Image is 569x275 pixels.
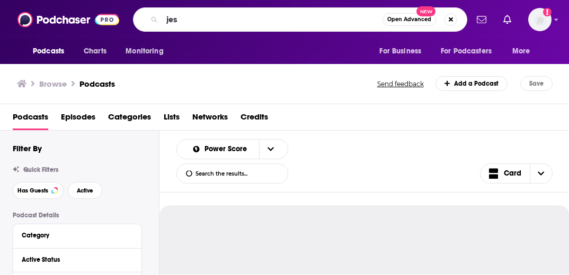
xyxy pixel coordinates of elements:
[499,11,515,29] a: Show notifications dropdown
[176,139,288,159] h2: Choose List sort
[528,8,552,31] button: Show profile menu
[22,256,126,263] div: Active Status
[504,170,521,177] span: Card
[133,7,467,32] div: Search podcasts, credits, & more...
[512,44,530,59] span: More
[241,108,268,130] a: Credits
[17,10,119,30] img: Podchaser - Follow, Share and Rate Podcasts
[108,108,151,130] a: Categories
[374,79,427,88] button: Send feedback
[126,44,163,59] span: Monitoring
[33,44,64,59] span: Podcasts
[473,11,491,29] a: Show notifications dropdown
[13,182,64,199] button: Has Guests
[17,188,48,194] span: Has Guests
[22,232,126,239] div: Category
[435,76,508,91] a: Add a Podcast
[77,188,93,194] span: Active
[118,41,177,61] button: open menu
[22,253,133,266] button: Active Status
[183,145,260,153] button: open menu
[39,79,67,89] h3: Browse
[520,76,553,91] button: Save
[162,11,383,28] input: Search podcasts, credits, & more...
[68,182,102,199] button: Active
[383,13,436,26] button: Open AdvancedNew
[416,6,435,16] span: New
[528,8,552,31] img: User Profile
[379,44,421,59] span: For Business
[23,166,58,173] span: Quick Filters
[434,41,507,61] button: open menu
[441,44,492,59] span: For Podcasters
[22,228,133,242] button: Category
[164,108,180,130] a: Lists
[372,41,434,61] button: open menu
[77,41,113,61] a: Charts
[13,108,48,130] a: Podcasts
[25,41,78,61] button: open menu
[528,8,552,31] span: Logged in as aweed
[84,44,106,59] span: Charts
[259,140,281,159] button: open menu
[387,17,431,22] span: Open Advanced
[61,108,95,130] a: Episodes
[13,212,142,219] p: Podcast Details
[505,41,544,61] button: open menu
[192,108,228,130] a: Networks
[79,79,115,89] a: Podcasts
[205,145,251,153] span: Power Score
[543,8,552,16] svg: Add a profile image
[13,143,42,153] h2: Filter By
[480,163,553,184] button: Choose View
